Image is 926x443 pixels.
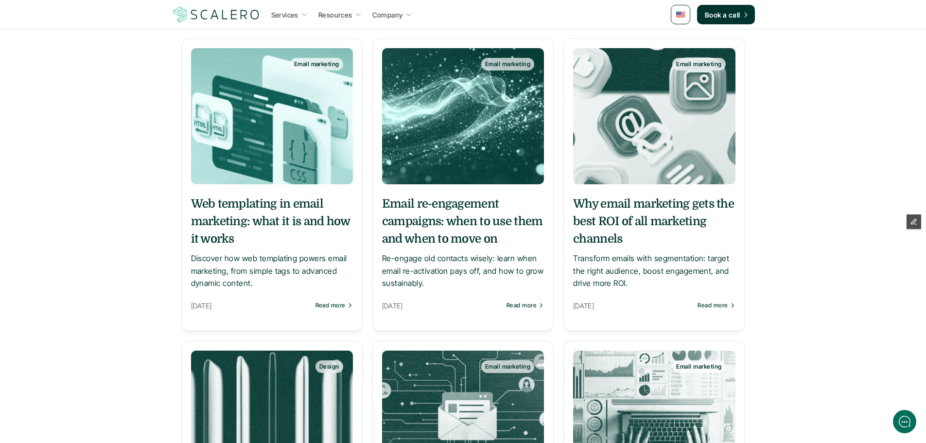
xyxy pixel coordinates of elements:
[382,300,502,312] p: [DATE]
[8,63,187,83] button: New conversation
[893,410,916,433] iframe: gist-messenger-bubble-iframe
[191,195,353,290] a: Web templating in email marketing: what it is and how it worksDiscover how web templating powers ...
[271,10,298,20] p: Services
[697,5,755,24] a: Book a call
[172,5,261,24] img: Scalero company logo
[676,363,721,370] p: Email marketing
[573,252,735,290] p: Transform emails with segmentation: target the right audience, boost engagement, and drive more ROI.
[372,10,403,20] p: Company
[382,195,544,290] a: Email re-engagement campaigns: when to use them and when to move onRe-engage old contacts wisely:...
[698,302,728,309] p: Read more
[63,69,117,77] span: New conversation
[573,300,693,312] p: [DATE]
[573,195,735,290] a: Why email marketing gets the best ROI of all marketing channelsTransform emails with segmentation...
[507,302,544,309] a: Read more
[294,61,339,68] p: Email marketing
[315,302,346,309] p: Read more
[705,10,740,20] p: Book a call
[382,48,544,184] a: Email marketing
[485,363,530,370] p: Email marketing
[191,252,353,290] p: Discover how web templating powers email marketing, from simple tags to advanced dynamic content.
[9,43,185,55] h2: Let us know if we can help with lifecycle marketing.
[172,6,261,23] a: Scalero company logo
[81,340,123,346] span: We run on Gist
[676,61,721,68] p: Email marketing
[507,302,537,309] p: Read more
[382,195,544,248] h5: Email re-engagement campaigns: when to use them and when to move on
[318,10,352,20] p: Resources
[319,363,339,370] p: Design
[485,61,530,68] p: Email marketing
[191,195,353,248] h5: Web templating in email marketing: what it is and how it works
[382,252,544,290] p: Re-engage old contacts wisely: learn when email re-activation pays off, and how to grow sustainably.
[9,24,185,38] h1: Hi! Welcome to Scalero.
[191,48,353,184] a: Email marketing
[573,48,735,184] a: Email marketing
[698,302,735,309] a: Read more
[573,195,735,248] h5: Why email marketing gets the best ROI of all marketing channels
[191,300,311,312] p: [DATE]
[907,214,921,229] button: Edit Framer Content
[315,302,353,309] a: Read more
